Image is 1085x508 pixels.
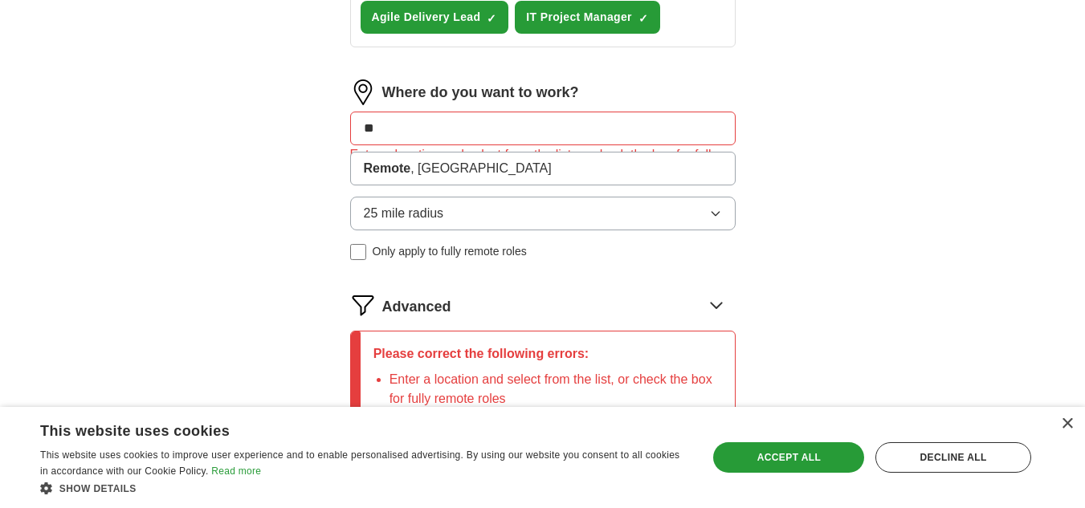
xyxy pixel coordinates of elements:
p: Please correct the following errors: [373,344,722,364]
span: Only apply to fully remote roles [373,243,527,260]
span: Agile Delivery Lead [372,9,481,26]
div: Show details [40,480,688,496]
span: 25 mile radius [364,204,444,223]
li: Enter a location and select from the list, or check the box for fully remote roles [390,370,722,408]
div: Accept all [713,442,864,473]
div: Close [1061,418,1073,430]
span: ✓ [487,12,496,25]
span: Show details [59,483,137,494]
a: Read more, opens a new window [211,465,261,477]
div: This website uses cookies [40,417,648,441]
div: Enter a location and select from the list, or check the box for fully remote roles [350,145,736,184]
button: Agile Delivery Lead✓ [361,1,509,34]
div: Decline all [875,442,1031,473]
span: This website uses cookies to improve user experience and to enable personalised advertising. By u... [40,449,679,477]
strong: Remote [364,161,411,175]
span: IT Project Manager [526,9,632,26]
input: Only apply to fully remote roles [350,244,366,260]
img: filter [350,292,376,318]
button: IT Project Manager✓ [515,1,660,34]
button: 25 mile radius [350,197,736,230]
span: Advanced [382,296,451,318]
li: , [GEOGRAPHIC_DATA] [351,152,735,185]
span: ✓ [638,12,648,25]
label: Where do you want to work? [382,82,579,104]
img: location.png [350,79,376,105]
